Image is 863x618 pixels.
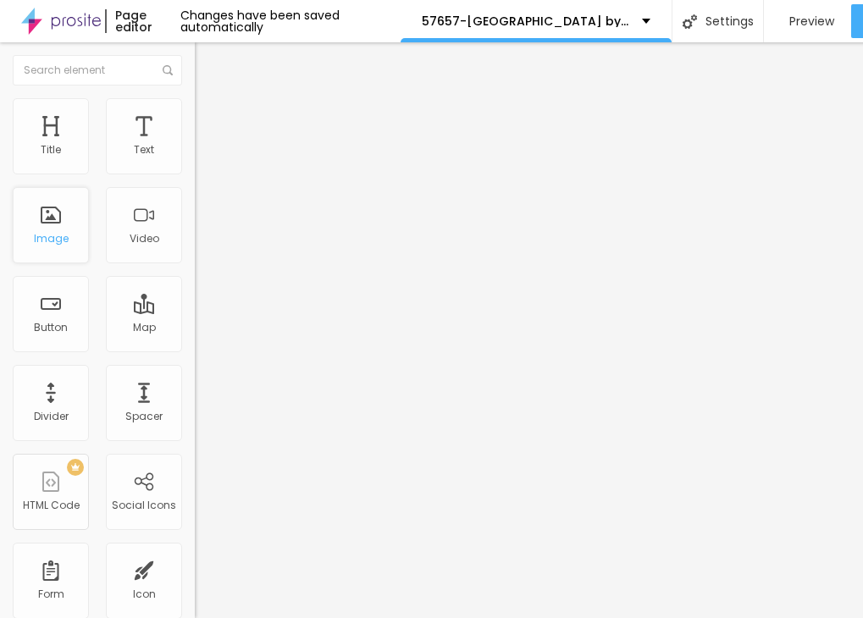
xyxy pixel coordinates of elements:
div: HTML Code [23,499,80,511]
button: Preview [764,4,851,38]
div: Button [34,322,68,334]
div: Divider [34,411,69,422]
div: Changes have been saved automatically [180,9,401,33]
div: Form [38,588,64,600]
span: Preview [789,14,834,28]
div: Map [133,322,156,334]
input: Search element [13,55,182,86]
div: Spacer [125,411,163,422]
img: Icone [683,14,697,29]
img: Icone [163,65,173,75]
div: Text [134,144,154,156]
div: Title [41,144,61,156]
div: Video [130,233,159,245]
div: Icon [133,588,156,600]
p: 57657-[GEOGRAPHIC_DATA] by [PERSON_NAME] [422,15,629,27]
div: Social Icons [112,499,176,511]
div: Image [34,233,69,245]
div: Page editor [105,9,180,33]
